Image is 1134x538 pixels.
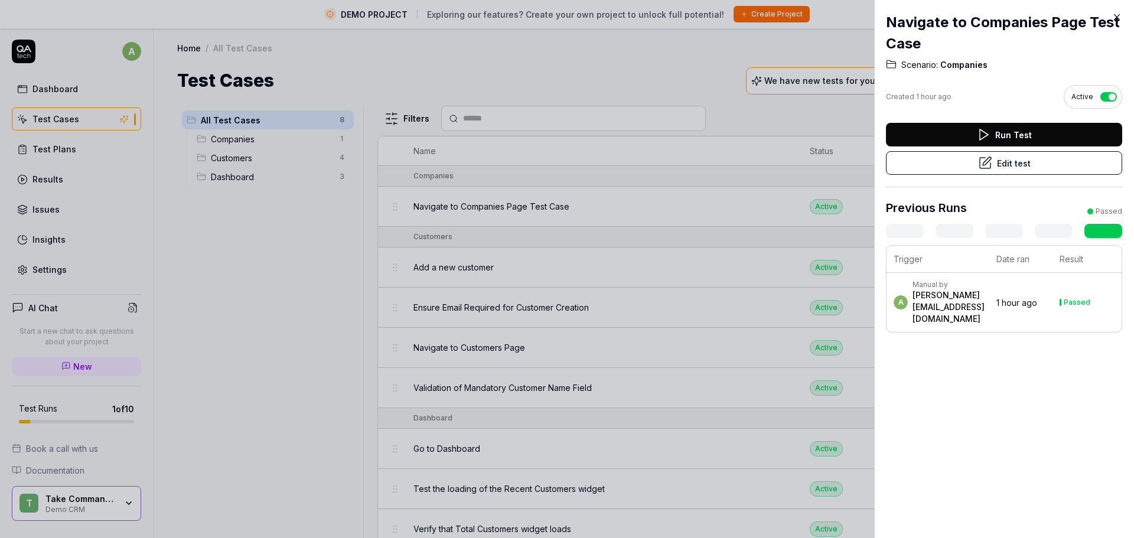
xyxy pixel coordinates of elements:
time: 1 hour ago [996,298,1037,308]
span: a [894,295,908,309]
button: Run Test [886,123,1122,146]
span: Active [1071,92,1093,102]
div: Passed [1064,299,1090,306]
th: Date ran [989,246,1052,273]
h3: Previous Runs [886,199,967,217]
th: Trigger [887,246,989,273]
th: Result [1052,246,1122,273]
span: Scenario: [901,59,938,71]
div: Passed [1096,206,1122,217]
div: [PERSON_NAME][EMAIL_ADDRESS][DOMAIN_NAME] [913,289,985,325]
time: 1 hour ago [916,92,951,101]
span: Companies [938,59,988,71]
div: Created [886,92,951,102]
button: Edit test [886,151,1122,175]
h2: Navigate to Companies Page Test Case [886,12,1122,54]
div: Manual by [913,280,985,289]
